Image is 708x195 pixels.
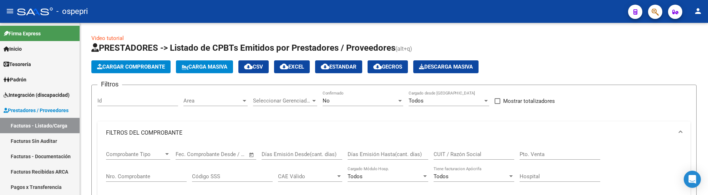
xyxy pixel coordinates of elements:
span: EXCEL [280,64,304,70]
span: Carga Masiva [182,64,227,70]
h3: Filtros [97,79,122,89]
mat-panel-title: FILTROS DEL COMPROBANTE [106,129,673,137]
input: Fecha inicio [176,151,204,157]
span: Todos [434,173,449,180]
span: CAE Válido [278,173,336,180]
app-download-masive: Descarga masiva de comprobantes (adjuntos) [413,60,479,73]
button: Carga Masiva [176,60,233,73]
button: Descarga Masiva [413,60,479,73]
span: Mostrar totalizadores [503,97,555,105]
span: No [323,97,330,104]
span: - ospepri [56,4,88,19]
span: Descarga Masiva [419,64,473,70]
a: Video tutorial [91,35,124,41]
span: Comprobante Tipo [106,151,164,157]
span: Tesorería [4,60,31,68]
button: Open calendar [248,151,256,159]
span: PRESTADORES -> Listado de CPBTs Emitidos por Prestadores / Proveedores [91,43,395,53]
span: (alt+q) [395,45,412,52]
button: Gecros [368,60,408,73]
button: EXCEL [274,60,310,73]
span: Todos [348,173,363,180]
input: Fecha fin [211,151,246,157]
mat-icon: cloud_download [280,62,288,71]
span: Integración (discapacidad) [4,91,70,99]
mat-icon: menu [6,7,14,15]
button: Cargar Comprobante [91,60,171,73]
span: Cargar Comprobante [97,64,165,70]
span: CSV [244,64,263,70]
mat-icon: cloud_download [373,62,382,71]
span: Prestadores / Proveedores [4,106,69,114]
span: Area [183,97,241,104]
div: Open Intercom Messenger [684,171,701,188]
span: Seleccionar Gerenciador [253,97,311,104]
span: Padrón [4,76,26,84]
mat-expansion-panel-header: FILTROS DEL COMPROBANTE [97,121,691,144]
span: Estandar [321,64,356,70]
span: Todos [409,97,424,104]
span: Firma Express [4,30,41,37]
button: Estandar [315,60,362,73]
span: Inicio [4,45,22,53]
mat-icon: person [694,7,702,15]
button: CSV [238,60,269,73]
mat-icon: cloud_download [321,62,329,71]
span: Gecros [373,64,402,70]
mat-icon: cloud_download [244,62,253,71]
